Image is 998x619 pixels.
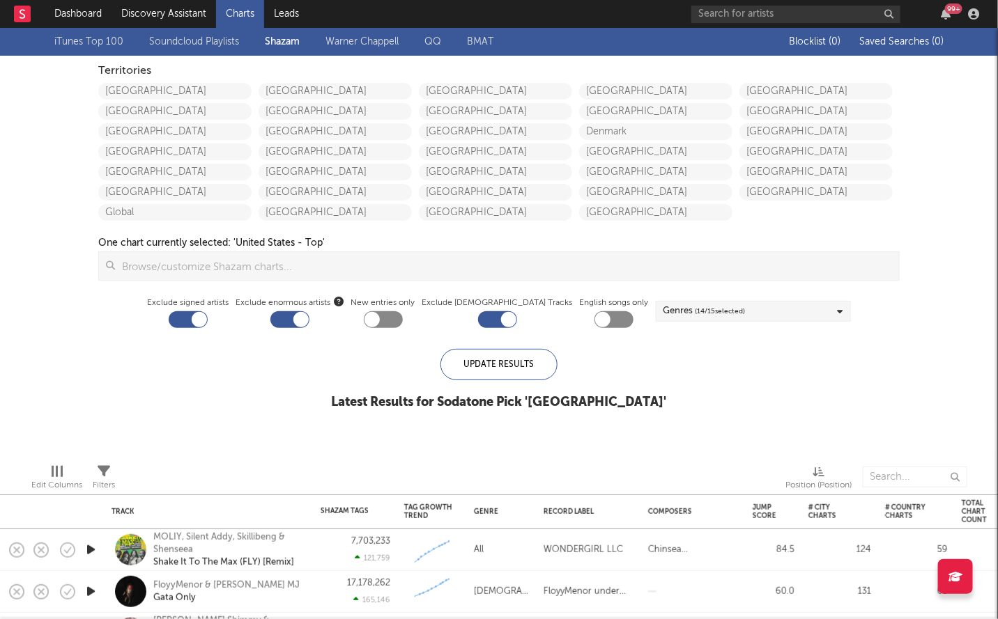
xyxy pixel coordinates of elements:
div: Filters [93,460,115,500]
a: [GEOGRAPHIC_DATA] [98,123,252,140]
label: English songs only [580,295,649,311]
a: [GEOGRAPHIC_DATA] [98,103,252,120]
div: Filters [93,477,115,494]
div: 65 [885,583,948,600]
a: Denmark [579,123,732,140]
input: Search for artists [691,6,900,23]
a: [GEOGRAPHIC_DATA] [259,123,412,140]
div: Shazam Tags [321,507,369,515]
a: [GEOGRAPHIC_DATA] [259,204,412,221]
a: [GEOGRAPHIC_DATA] [259,103,412,120]
a: [GEOGRAPHIC_DATA] [579,103,732,120]
a: [GEOGRAPHIC_DATA] [739,143,893,160]
span: ( 0 ) [932,37,944,47]
div: Genres [663,303,746,320]
a: [GEOGRAPHIC_DATA] [419,103,572,120]
button: Exclude enormous artists [335,295,344,308]
div: WONDERGIRL LLC [544,542,623,558]
a: MOLIY, Silent Addy, Skillibeng & ShenseeaShake It To The Max (FLY) [Remix] [153,531,303,569]
div: Position (Position) [786,460,852,500]
div: Edit Columns [31,477,82,494]
div: # City Charts [808,503,850,520]
a: [GEOGRAPHIC_DATA] [98,184,252,201]
button: 99+ [941,8,951,19]
div: Track [112,508,300,516]
div: Shake It To The Max (FLY) [Remix] [153,556,303,569]
span: Exclude enormous artists [236,295,344,311]
a: [GEOGRAPHIC_DATA] [739,83,893,100]
div: Genre [474,508,523,516]
a: [GEOGRAPHIC_DATA] [579,184,732,201]
a: [GEOGRAPHIC_DATA] [579,83,732,100]
div: FloyyMenor under exclusive license to UnitedMasters LLC [544,583,634,600]
input: Browse/customize Shazam charts... [115,252,899,280]
a: [GEOGRAPHIC_DATA] [419,143,572,160]
div: 84.5 [753,542,794,558]
button: Saved Searches (0) [856,36,944,47]
a: Global [98,204,252,221]
a: [GEOGRAPHIC_DATA] [739,103,893,120]
a: [GEOGRAPHIC_DATA] [98,164,252,180]
a: [GEOGRAPHIC_DATA] [739,123,893,140]
a: [GEOGRAPHIC_DATA] [419,164,572,180]
div: Jump Score [753,503,776,520]
div: 60.0 [753,583,794,600]
span: Blocklist [790,37,841,47]
a: [GEOGRAPHIC_DATA] [98,83,252,100]
div: FloyyMenor & [PERSON_NAME] MJ [153,579,300,592]
div: Update Results [440,349,558,380]
div: Composers [648,508,732,516]
a: [GEOGRAPHIC_DATA] [579,204,732,221]
div: All [474,542,484,558]
a: FloyyMenor & [PERSON_NAME] MJGata Only [153,579,300,604]
a: [GEOGRAPHIC_DATA] [259,184,412,201]
div: 121,759 [355,554,390,563]
div: One chart currently selected: ' United States - Top ' [98,235,325,251]
a: BMAT [467,33,493,50]
div: 17,178,262 [347,579,390,588]
div: Position (Position) [786,477,852,494]
div: 131 [808,583,871,600]
div: # Country Charts [885,503,927,520]
a: iTunes Top 100 [54,33,123,50]
a: [GEOGRAPHIC_DATA] [739,164,893,180]
div: MOLIY, Silent Addy, Skillibeng & Shenseea [153,531,303,556]
a: [GEOGRAPHIC_DATA] [579,143,732,160]
a: QQ [424,33,441,50]
div: Latest Results for Sodatone Pick ' [GEOGRAPHIC_DATA] ' [332,394,667,411]
a: [GEOGRAPHIC_DATA] [419,83,572,100]
div: Gata Only [153,592,300,604]
div: Territories [98,63,900,79]
span: ( 0 ) [829,37,841,47]
a: [GEOGRAPHIC_DATA] [259,83,412,100]
a: [GEOGRAPHIC_DATA] [259,164,412,180]
span: ( 14 / 15 selected) [696,303,746,320]
a: [GEOGRAPHIC_DATA] [419,204,572,221]
label: Exclude [DEMOGRAPHIC_DATA] Tracks [422,295,573,311]
div: Tag Growth Trend [404,503,453,520]
div: Record Label [544,508,627,516]
a: [GEOGRAPHIC_DATA] [419,123,572,140]
a: [GEOGRAPHIC_DATA] [739,184,893,201]
a: Soundcloud Playlists [149,33,239,50]
a: [GEOGRAPHIC_DATA] [98,143,252,160]
a: [GEOGRAPHIC_DATA] [579,164,732,180]
div: 124 [808,542,871,558]
div: 99 + [945,3,962,14]
div: 59 [885,542,948,558]
label: New entries only [351,295,415,311]
span: Saved Searches [860,37,944,47]
div: Edit Columns [31,460,82,500]
div: 7,703,233 [351,537,390,546]
div: 165,146 [353,595,390,604]
a: Warner Chappell [325,33,399,50]
a: [GEOGRAPHIC_DATA] [259,143,412,160]
label: Exclude signed artists [148,295,229,311]
a: [GEOGRAPHIC_DATA] [419,184,572,201]
input: Search... [863,467,967,487]
div: Chinsea [PERSON_NAME], [PERSON_NAME] Ama [PERSON_NAME] [PERSON_NAME], [PERSON_NAME] [648,542,739,558]
div: [DEMOGRAPHIC_DATA] [474,583,530,600]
